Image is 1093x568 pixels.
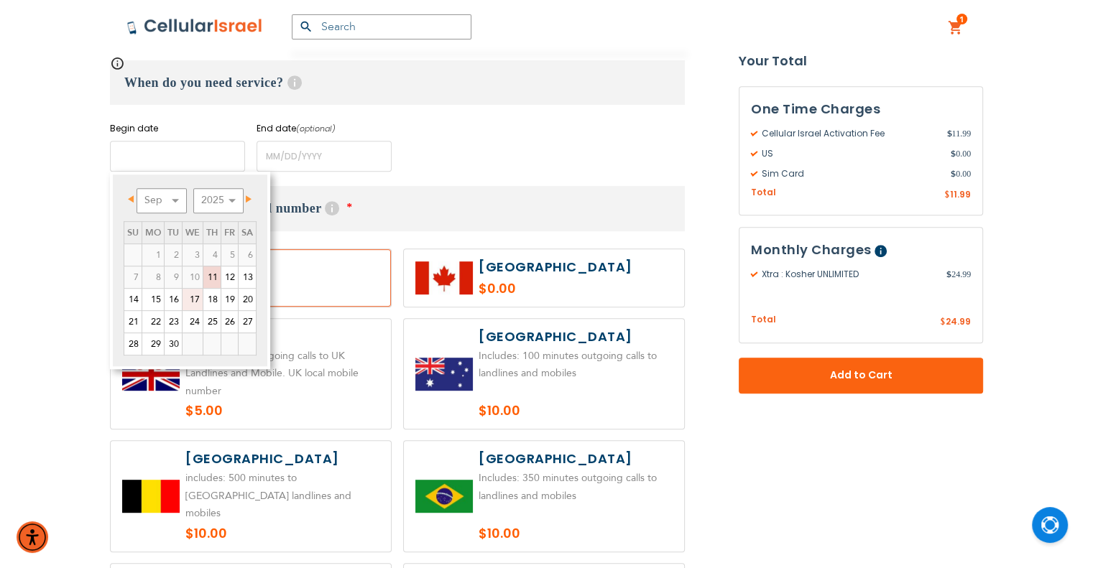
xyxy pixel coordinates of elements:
h3: One Time Charges [751,98,971,120]
select: Select year [193,188,244,213]
span: 8 [142,266,164,288]
span: Thursday [206,226,218,239]
span: Add to Cart [786,368,936,383]
label: Begin date [110,122,245,135]
span: 5 [221,244,238,266]
span: 11.99 [950,188,971,200]
a: 14 [124,289,142,310]
span: Sim Card [751,167,951,180]
span: 0.00 [951,147,971,160]
span: 7 [124,266,142,288]
span: Total [751,314,776,327]
a: 12 [221,266,238,288]
span: Tuesday [167,226,179,239]
button: Add to Cart [739,358,983,394]
span: Prev [128,195,134,202]
span: Help [287,75,302,90]
i: (optional) [296,123,336,134]
a: 11 [203,266,221,288]
label: End date [257,122,392,135]
a: 21 [124,311,142,332]
input: Search [292,14,471,39]
a: 24 [183,311,203,332]
input: MM/DD/YYYY [257,141,392,172]
a: 20 [239,289,256,310]
span: 4 [203,244,221,266]
span: Saturday [241,226,253,239]
input: MM/DD/YYYY [110,141,245,172]
span: Total [751,186,776,200]
span: $ [946,269,951,281]
a: 18 [203,289,221,310]
a: 30 [165,333,182,355]
a: 28 [124,333,142,355]
span: $ [946,127,951,140]
span: Monthly Charges [751,241,872,259]
a: 29 [142,333,164,355]
span: $ [944,189,950,202]
a: 25 [203,311,221,332]
img: Cellular Israel Logo [126,18,263,35]
span: Help [325,201,339,215]
a: 15 [142,289,164,310]
a: 13 [239,266,256,288]
h3: When do you need service? [110,60,685,105]
span: 24.99 [946,316,971,328]
a: 17 [183,289,203,310]
span: Wednesday [185,226,200,239]
span: 1 [959,14,964,25]
a: 22 [142,311,164,332]
span: 1 [142,244,164,266]
span: 9 [165,266,182,288]
select: Select month [137,188,187,213]
a: Next [237,190,255,208]
span: 2 [165,244,182,266]
a: 19 [221,289,238,310]
a: 16 [165,289,182,310]
span: 0.00 [951,167,971,180]
span: Friday [224,226,235,239]
strong: Your Total [739,50,983,72]
div: Accessibility Menu [17,521,48,553]
span: Help [875,246,887,258]
span: 11.99 [946,127,971,140]
span: 6 [239,244,256,266]
a: 1 [948,19,964,37]
a: 23 [165,311,182,332]
span: $ [940,317,946,330]
span: Sunday [127,226,139,239]
span: $ [951,147,956,160]
span: 10 [183,266,203,288]
span: Monday [145,226,161,239]
a: 26 [221,311,238,332]
span: Xtra : Kosher UNLIMITED [751,269,946,281]
span: 3 [183,244,203,266]
a: Prev [125,190,143,208]
a: 27 [239,311,256,332]
span: Next [246,195,252,202]
span: $ [951,167,956,180]
span: 24.99 [946,269,971,281]
span: US [751,147,951,160]
span: Cellular Israel Activation Fee [751,127,946,140]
